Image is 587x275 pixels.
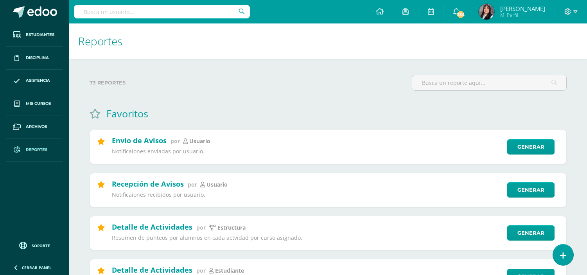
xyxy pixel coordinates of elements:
[112,265,192,275] h2: Detalle de Actividades
[112,234,502,241] p: Resumen de punteos por alumnos en cada actvidad por curso asignado.
[500,12,545,18] span: Mi Perfil
[26,124,47,130] span: Archivos
[196,224,206,231] span: por
[189,138,210,145] p: Usuario
[6,23,63,47] a: Estudiantes
[171,137,180,145] span: por
[26,77,50,84] span: Asistencia
[479,4,494,20] img: 3b45a564b887a0ac9b77d6386e5289b3.png
[26,147,47,153] span: Reportes
[9,240,59,250] a: Soporte
[206,181,228,188] p: Usuario
[6,115,63,138] a: Archivos
[507,139,555,155] a: Generar
[500,5,545,13] span: [PERSON_NAME]
[412,75,566,90] input: Busca un reporte aquí...
[106,107,148,120] h1: Favoritos
[74,5,250,18] input: Busca un usuario...
[26,32,54,38] span: Estudiantes
[196,267,206,274] span: por
[6,92,63,115] a: Mis cursos
[112,222,192,232] h2: Detalle de Actividades
[6,138,63,162] a: Reportes
[188,181,197,188] span: por
[90,75,406,91] label: 73 reportes
[215,267,244,274] p: estudiante
[6,47,63,70] a: Disciplina
[32,243,50,248] span: Soporte
[112,191,502,198] p: Notificaiones recibidos por usuario.
[112,148,502,155] p: Notificaiones enviadas por usuario.
[26,55,49,61] span: Disciplina
[507,182,555,198] a: Generar
[112,179,184,189] h2: Recepción de Avisos
[26,101,51,107] span: Mis cursos
[6,70,63,93] a: Asistencia
[78,34,122,49] span: Reportes
[456,10,465,19] span: 354
[507,225,555,241] a: Generar
[217,224,246,231] p: Estructura
[112,136,167,145] h2: Envío de Avisos
[22,265,52,270] span: Cerrar panel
